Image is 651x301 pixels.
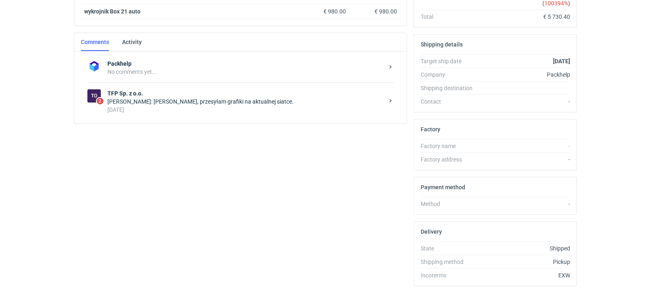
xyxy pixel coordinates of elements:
[421,200,480,208] div: Method
[421,142,480,150] div: Factory name
[421,271,480,279] div: Incoterms
[81,33,109,51] a: Comments
[107,97,384,106] div: [PERSON_NAME]: [PERSON_NAME], przesyłam grafiki na aktualnej siatce.
[122,33,142,51] a: Activity
[352,7,397,15] div: € 980.00
[480,155,570,164] div: -
[421,71,480,79] div: Company
[480,258,570,266] div: Pickup
[480,13,570,21] div: € 5 730.40
[421,126,440,133] h2: Factory
[421,244,480,252] div: State
[553,58,570,64] strong: [DATE]
[107,106,384,114] div: [DATE]
[421,228,442,235] h2: Delivery
[107,89,384,97] strong: TFP Sp. z o.o.
[480,271,570,279] div: EXW
[107,68,384,76] div: No comments yet...
[87,89,101,103] figcaption: To
[97,98,103,104] span: 2
[421,57,480,65] div: Target ship date
[421,13,480,21] div: Total
[421,258,480,266] div: Shipping method
[480,71,570,79] div: Packhelp
[480,97,570,106] div: -
[480,142,570,150] div: -
[84,8,140,15] strong: wykrojnik Box 21 auto
[421,155,480,164] div: Factory address
[312,7,346,15] div: € 980.00
[421,84,480,92] div: Shipping destination
[87,89,101,103] div: TFP Sp. z o.o.
[87,60,101,73] img: Packhelp
[421,41,463,48] h2: Shipping details
[107,60,384,68] strong: Packhelp
[480,200,570,208] div: -
[421,97,480,106] div: Contact
[421,184,465,190] h2: Payment method
[480,244,570,252] div: Shipped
